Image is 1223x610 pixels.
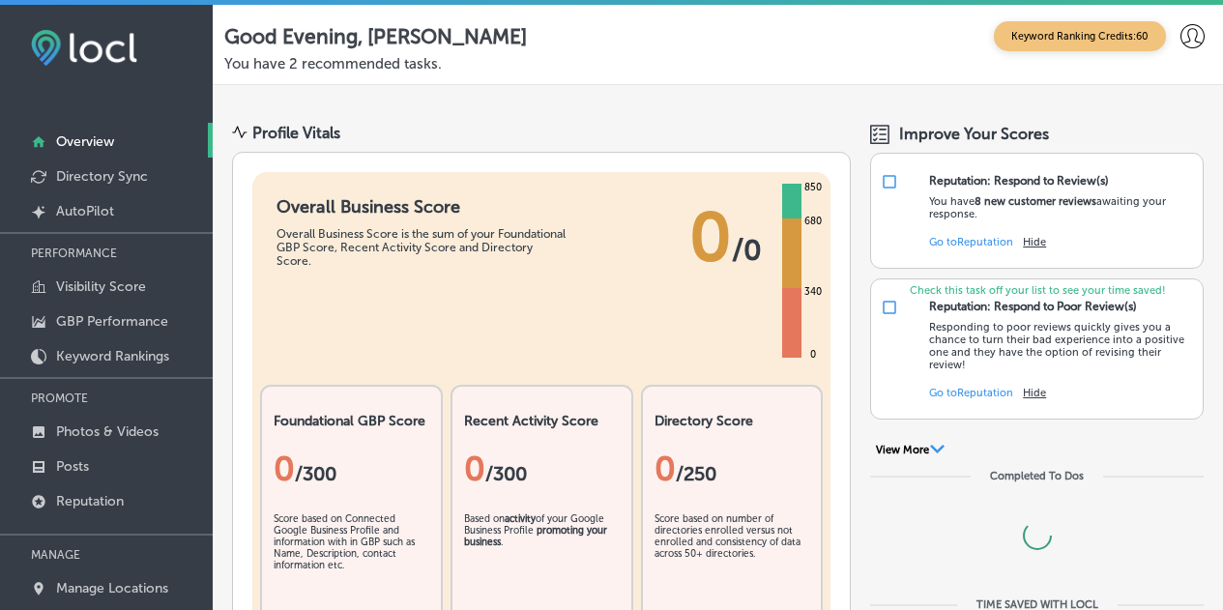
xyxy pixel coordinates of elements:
[655,513,810,610] div: Score based on number of directories enrolled versus not enrolled and consistency of data across ...
[485,462,527,485] span: /300
[929,195,1193,220] p: You have awaiting your response.
[274,513,429,610] div: Score based on Connected Google Business Profile and information with in GBP such as Name, Descri...
[464,513,620,610] div: Based on of your Google Business Profile .
[994,21,1166,51] span: Keyword Ranking Credits: 60
[1023,236,1046,248] button: Hide
[732,233,762,268] span: / 0
[31,30,137,66] img: fda3e92497d09a02dc62c9cd864e3231.png
[929,300,1137,313] div: Reputation: Respond to Poor Review(s)
[1023,387,1046,399] button: Hide
[929,387,1013,399] a: Go toReputation
[871,284,1203,297] p: Check this task off your list to see your time saved!
[277,196,567,218] h1: Overall Business Score
[870,443,950,460] button: View More
[274,449,429,489] div: 0
[56,348,169,364] p: Keyword Rankings
[224,24,527,48] p: Good Evening, [PERSON_NAME]
[655,413,810,429] h2: Directory Score
[676,462,716,485] span: /250
[929,174,1109,188] div: Reputation: Respond to Review(s)
[505,513,536,525] b: activity
[801,180,826,195] div: 850
[464,449,620,489] div: 0
[929,236,1013,248] a: Go toReputation
[252,124,340,142] div: Profile Vitals
[56,313,168,330] p: GBP Performance
[929,321,1193,371] p: Responding to poor reviews quickly gives you a chance to turn their bad experience into a positiv...
[56,458,89,475] p: Posts
[56,423,159,440] p: Photos & Videos
[806,347,820,363] div: 0
[56,203,114,219] p: AutoPilot
[801,284,826,300] div: 340
[801,214,826,229] div: 680
[56,168,148,185] p: Directory Sync
[464,525,607,548] b: promoting your business
[56,133,114,150] p: Overview
[689,196,732,277] span: 0
[56,278,146,295] p: Visibility Score
[274,413,429,429] h2: Foundational GBP Score
[56,580,168,596] p: Manage Locations
[899,125,1049,143] span: Improve Your Scores
[655,449,810,489] div: 0
[56,493,124,509] p: Reputation
[990,470,1084,482] div: Completed To Dos
[277,227,567,268] div: Overall Business Score is the sum of your Foundational GBP Score, Recent Activity Score and Direc...
[295,462,336,485] span: / 300
[464,413,620,429] h2: Recent Activity Score
[224,55,1211,73] p: You have 2 recommended tasks.
[975,195,1096,208] strong: 8 new customer reviews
